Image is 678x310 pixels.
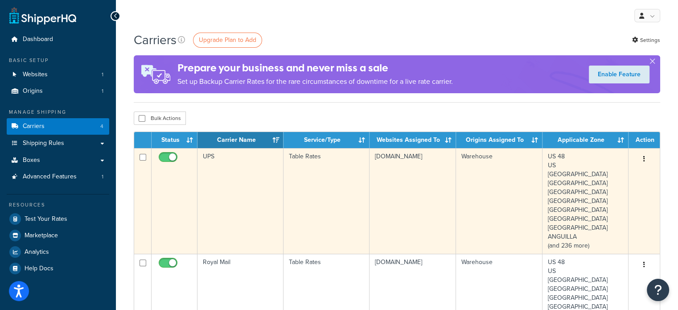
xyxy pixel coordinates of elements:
span: Upgrade Plan to Add [199,35,256,45]
a: Analytics [7,244,109,260]
a: ShipperHQ Home [9,7,76,25]
span: Shipping Rules [23,140,64,147]
span: Boxes [23,157,40,164]
div: Basic Setup [7,57,109,64]
th: Status: activate to sort column ascending [152,132,197,148]
button: Bulk Actions [134,112,186,125]
a: Advanced Features 1 [7,169,109,185]
li: Origins [7,83,109,99]
span: 1 [102,87,103,95]
p: Set up Backup Carrier Rates for the rare circumstances of downtime for a live rate carrier. [177,75,453,88]
span: 1 [102,71,103,79]
td: Table Rates [284,148,370,254]
h1: Carriers [134,31,177,49]
span: Origins [23,87,43,95]
a: Upgrade Plan to Add [193,33,262,48]
span: Carriers [23,123,45,130]
span: Help Docs [25,265,53,273]
img: ad-rules-rateshop-fe6ec290ccb7230408bd80ed9643f0289d75e0ffd9eb532fc0e269fcd187b520.png [134,55,177,93]
a: Settings [632,34,660,46]
a: Test Your Rates [7,211,109,227]
td: US 48 US [GEOGRAPHIC_DATA] [GEOGRAPHIC_DATA] [GEOGRAPHIC_DATA] [GEOGRAPHIC_DATA] [GEOGRAPHIC_DATA... [542,148,629,254]
a: Websites 1 [7,66,109,83]
span: 1 [102,173,103,181]
li: Websites [7,66,109,83]
th: Websites Assigned To: activate to sort column ascending [370,132,456,148]
span: 4 [100,123,103,130]
a: Shipping Rules [7,135,109,152]
th: Service/Type: activate to sort column ascending [284,132,370,148]
th: Applicable Zone: activate to sort column ascending [542,132,629,148]
span: Advanced Features [23,173,77,181]
a: Origins 1 [7,83,109,99]
th: Carrier Name: activate to sort column ascending [197,132,284,148]
th: Origins Assigned To: activate to sort column ascending [456,132,542,148]
a: Carriers 4 [7,118,109,135]
a: Dashboard [7,31,109,48]
div: Resources [7,201,109,209]
div: Manage Shipping [7,108,109,116]
li: Carriers [7,118,109,135]
a: Marketplace [7,227,109,244]
h4: Prepare your business and never miss a sale [177,61,453,75]
button: Open Resource Center [647,279,669,301]
td: Warehouse [456,148,542,254]
td: [DOMAIN_NAME] [370,148,456,254]
a: Help Docs [7,260,109,277]
span: Analytics [25,248,49,256]
th: Action [629,132,660,148]
a: Enable Feature [589,66,649,83]
td: UPS [197,148,284,254]
li: Advanced Features [7,169,109,185]
span: Websites [23,71,48,79]
span: Test Your Rates [25,215,67,223]
a: Boxes [7,152,109,169]
span: Dashboard [23,36,53,43]
span: Marketplace [25,232,58,240]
